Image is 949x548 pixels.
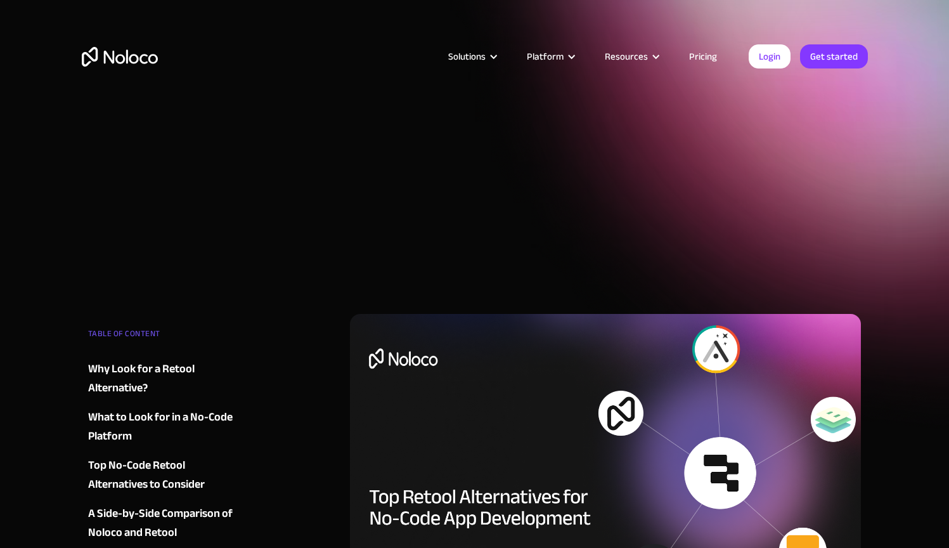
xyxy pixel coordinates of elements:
[82,47,158,67] a: home
[88,408,242,446] a: What to Look for in a No-Code Platform
[673,48,733,65] a: Pricing
[589,48,673,65] div: Resources
[448,48,486,65] div: Solutions
[749,44,791,68] a: Login
[88,456,242,494] a: Top No-Code Retool Alternatives to Consider
[605,48,648,65] div: Resources
[88,504,242,542] a: A Side-by-Side Comparison of Noloco and Retool
[511,48,589,65] div: Platform
[88,360,242,398] a: Why Look for a Retool Alternative?
[88,324,242,349] div: TABLE OF CONTENT
[527,48,564,65] div: Platform
[800,44,868,68] a: Get started
[432,48,511,65] div: Solutions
